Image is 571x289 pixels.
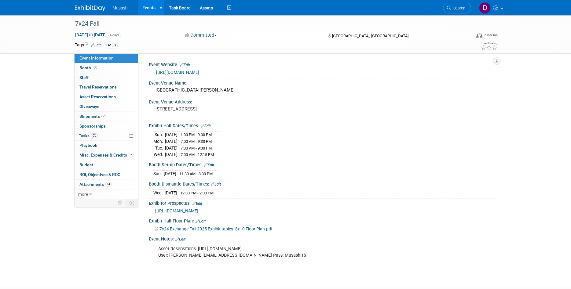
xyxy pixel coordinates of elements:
[181,146,212,150] span: 7:00 AM - 9:30 PM
[88,32,94,37] span: to
[481,42,497,45] div: Event Rating
[75,180,138,189] a: Attachments14
[106,42,118,49] div: MES
[75,102,138,111] a: Giveaways
[75,160,138,170] a: Budget
[155,208,198,213] a: [URL][DOMAIN_NAME]
[79,65,98,70] span: Booth
[75,5,105,11] img: ExhibitDay
[181,152,214,157] span: 7:00 AM - 12:15 PM
[153,138,165,145] td: Mon.
[75,53,138,63] a: Event Information
[451,6,465,10] span: Search
[164,171,176,177] td: [DATE]
[156,106,287,112] pre: [STREET_ADDRESS]
[149,216,496,224] div: Exhibit Hall Floor Plan:
[179,172,213,176] span: 11:30 AM - 3:30 PM
[79,94,116,99] span: Asset Reservations
[75,32,107,38] span: [DATE] [DATE]
[79,182,112,187] span: Attachments
[149,234,496,242] div: Event Notes:
[479,2,491,14] img: Daniel Agar
[180,191,214,195] span: 12:30 PM - 2:00 PM
[483,33,498,38] div: In-Person
[75,190,138,199] a: more
[105,182,112,186] span: 14
[75,141,138,150] a: Playbook
[159,226,273,231] span: 7x24 Exchange Fall 2025 Exhibit tables -8x10 Floor Plan.pdf
[149,60,496,68] div: Event Website:
[75,121,138,131] a: Sponsorships
[79,172,120,177] span: ROI, Objectives & ROO
[79,75,89,80] span: Staff
[149,160,496,168] div: Booth Set-up Dates/Times:
[108,33,121,37] span: (4 days)
[165,145,178,151] td: [DATE]
[149,78,496,86] div: Event Venue Name:
[204,163,214,167] a: Edit
[75,170,138,179] a: ROI, Objectives & ROO
[79,133,98,138] span: Tasks
[79,56,114,60] span: Event Information
[93,65,98,70] span: Booth not reserved yet
[332,34,408,38] span: [GEOGRAPHIC_DATA], [GEOGRAPHIC_DATA]
[78,192,88,197] span: more
[149,199,496,207] div: Exhibitor Prospectus:
[129,153,133,157] span: 2
[73,18,462,29] div: 7x24 Fall
[75,150,138,160] a: Misc. Expenses & Credits2
[79,85,117,89] span: Travel Reservations
[149,97,496,105] div: Event Venue Address:
[149,179,496,187] div: Booth Dismantle Dates/Times:
[155,226,273,231] a: 7x24 Exchange Fall 2025 Exhibit tables -8x10 Floor Plan.pdf
[75,112,138,121] a: Shipments2
[165,190,177,196] td: [DATE]
[180,63,190,67] a: Edit
[79,153,133,157] span: Misc. Expenses & Credits
[113,5,129,10] span: Musashi
[156,70,199,75] a: [URL][DOMAIN_NAME]
[165,151,178,158] td: [DATE]
[153,151,165,158] td: Wed.
[476,33,482,38] img: Format-Inperson.png
[201,124,211,128] a: Edit
[75,73,138,82] a: Staff
[126,199,138,207] td: Toggle Event Tabs
[165,138,178,145] td: [DATE]
[79,143,97,148] span: Playbook
[75,92,138,102] a: Asset Reservations
[443,3,471,13] a: Search
[153,145,165,151] td: Tue.
[91,43,101,47] a: Edit
[153,132,165,138] td: Sun.
[75,82,138,92] a: Travel Reservations
[79,104,99,109] span: Giveaways
[75,63,138,73] a: Booth
[91,133,98,138] span: 0%
[79,114,106,119] span: Shipments
[153,171,164,177] td: Sun.
[154,243,429,261] div: Asset Reservations: [URL][DOMAIN_NAME] User: [PERSON_NAME][EMAIL_ADDRESS][DOMAIN_NAME] Pass: Musa...
[75,42,101,49] td: Tags
[211,182,221,186] a: Edit
[79,124,106,128] span: Sponsorships
[435,32,498,41] div: Event Format
[101,114,106,118] span: 2
[181,132,212,137] span: 1:00 PM - 9:00 PM
[115,199,126,207] td: Personalize Event Tab Strip
[153,85,492,95] div: [GEOGRAPHIC_DATA][PERSON_NAME]
[196,219,206,223] a: Edit
[149,121,496,129] div: Exhibit Hall Dates/Times:
[183,32,219,38] button: Committed
[165,132,178,138] td: [DATE]
[79,162,93,167] span: Budget
[192,201,202,206] a: Edit
[153,190,165,196] td: Wed.
[75,131,138,141] a: Tasks0%
[175,237,185,241] a: Edit
[181,139,212,144] span: 7:00 AM - 9:30 PM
